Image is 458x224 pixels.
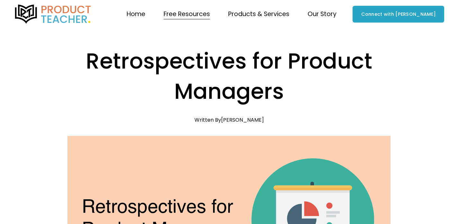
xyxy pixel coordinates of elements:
[228,8,289,21] a: folder dropdown
[308,9,337,20] span: Our Story
[67,46,391,107] h1: Retrospectives for Product Managers
[164,8,210,21] a: folder dropdown
[308,8,337,21] a: folder dropdown
[14,5,92,24] img: Product Teacher
[164,9,210,20] span: Free Resources
[353,6,444,23] a: Connect with [PERSON_NAME]
[228,9,289,20] span: Products & Services
[194,117,264,123] div: Written By
[221,116,264,124] a: [PERSON_NAME]
[127,8,145,21] a: Home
